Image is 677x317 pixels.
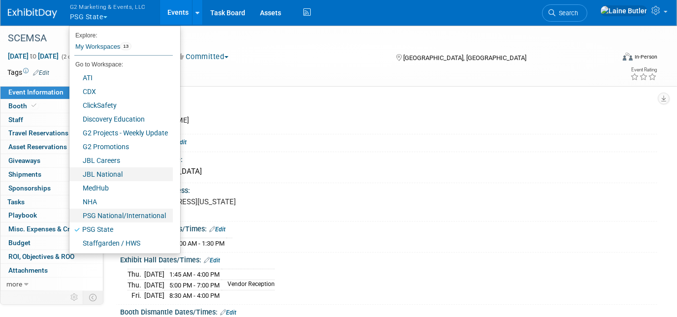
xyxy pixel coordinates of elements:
[69,112,173,126] a: Discovery Education
[7,198,25,206] span: Tasks
[600,5,647,16] img: Laine Butler
[0,278,103,291] a: more
[0,182,103,195] a: Sponsorships
[120,152,657,164] div: Event Venue Name:
[0,222,103,236] a: Misc. Expenses & Credits
[69,126,173,140] a: G2 Projects - Weekly Update
[69,167,173,181] a: JBL National
[4,30,602,47] div: SCEMSA
[623,53,633,61] img: Format-Inperson.png
[0,168,103,181] a: Shipments
[69,222,173,236] a: PSG State
[0,264,103,277] a: Attachments
[209,226,226,233] a: Edit
[204,257,220,264] a: Edit
[120,42,131,50] span: 13
[8,129,68,137] span: Travel Reservations
[29,52,38,60] span: to
[169,282,220,289] span: 5:00 PM - 7:00 PM
[555,9,578,17] span: Search
[0,195,103,209] a: Tasks
[69,85,173,98] a: CDX
[8,170,41,178] span: Shipments
[8,116,23,124] span: Staff
[8,253,74,260] span: ROI, Objectives & ROO
[144,290,164,301] td: [DATE]
[129,111,553,130] div: [PERSON_NAME]
[69,209,173,222] a: PSG National/International
[128,280,144,290] td: Thu.
[0,140,103,154] a: Asset Reservations
[8,157,40,164] span: Giveaways
[120,183,657,195] div: Event Venue Address:
[169,271,220,278] span: 1:45 AM - 4:00 PM
[131,197,333,206] pre: [STREET_ADDRESS][US_STATE]
[8,102,38,110] span: Booth
[8,239,31,247] span: Budget
[74,38,173,55] a: My Workspaces13
[128,290,144,301] td: Fri.
[542,4,587,22] a: Search
[69,98,173,112] a: ClickSafety
[630,67,657,72] div: Event Rating
[120,96,657,109] div: Team Lead:
[128,164,650,179] div: [GEOGRAPHIC_DATA]
[561,51,657,66] div: Event Format
[220,309,236,316] a: Edit
[169,292,220,299] span: 8:30 AM - 4:00 PM
[69,195,173,209] a: NHA
[144,269,164,280] td: [DATE]
[0,209,103,222] a: Playbook
[0,86,103,99] a: Event Information
[222,280,275,290] td: Vendor Reception
[69,236,173,250] a: Staffgarden / HWS
[66,291,83,304] td: Personalize Event Tab Strip
[174,52,232,62] button: Committed
[0,113,103,127] a: Staff
[8,266,48,274] span: Attachments
[404,54,527,62] span: [GEOGRAPHIC_DATA], [GEOGRAPHIC_DATA]
[120,253,657,265] div: Exhibit Hall Dates/Times:
[69,58,173,71] li: Go to Workspace:
[70,1,146,12] span: G2 Marketing & Events, LLC
[69,154,173,167] a: JBL Careers
[120,222,657,234] div: Booth Set-up Dates/Times:
[0,154,103,167] a: Giveaways
[69,71,173,85] a: ATI
[634,53,657,61] div: In-Person
[83,291,103,304] td: Toggle Event Tabs
[0,99,103,113] a: Booth
[8,8,57,18] img: ExhibitDay
[171,240,225,247] span: 10:00 AM - 1:30 PM
[7,67,49,77] td: Tags
[6,280,22,288] span: more
[61,54,81,60] span: (2 days)
[8,184,51,192] span: Sponsorships
[0,236,103,250] a: Budget
[8,143,67,151] span: Asset Reservations
[0,127,103,140] a: Travel Reservations
[128,269,144,280] td: Thu.
[33,69,49,76] a: Edit
[7,52,59,61] span: [DATE] [DATE]
[0,250,103,263] a: ROI, Objectives & ROO
[69,181,173,195] a: MedHub
[144,280,164,290] td: [DATE]
[8,88,64,96] span: Event Information
[32,103,36,108] i: Booth reservation complete
[120,134,657,147] div: Event Website:
[8,211,37,219] span: Playbook
[69,140,173,154] a: G2 Promotions
[69,30,173,38] li: Explore:
[8,225,85,233] span: Misc. Expenses & Credits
